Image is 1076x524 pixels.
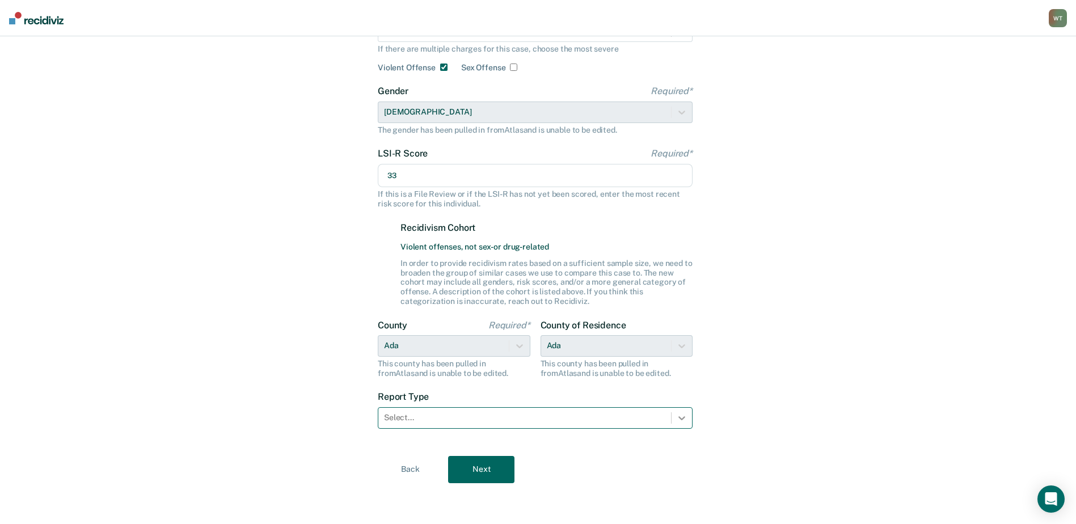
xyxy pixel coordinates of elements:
[400,259,693,306] div: In order to provide recidivism rates based on a sufficient sample size, we need to broaden the gr...
[461,63,505,73] label: Sex Offense
[378,44,693,54] div: If there are multiple charges for this case, choose the most severe
[377,456,444,483] button: Back
[378,359,530,378] div: This county has been pulled in from Atlas and is unable to be edited.
[400,222,693,233] label: Recidivism Cohort
[378,148,693,159] label: LSI-R Score
[541,359,693,378] div: This county has been pulled in from Atlas and is unable to be edited.
[488,320,530,331] span: Required*
[651,148,693,159] span: Required*
[378,391,693,402] label: Report Type
[448,456,514,483] button: Next
[1049,9,1067,27] button: WT
[1049,9,1067,27] div: W T
[651,86,693,96] span: Required*
[1037,485,1065,513] div: Open Intercom Messenger
[378,86,693,96] label: Gender
[541,320,693,331] label: County of Residence
[400,242,693,252] span: Violent offenses, not sex- or drug-related
[378,63,436,73] label: Violent Offense
[9,12,64,24] img: Recidiviz
[378,189,693,209] div: If this is a File Review or if the LSI-R has not yet been scored, enter the most recent risk scor...
[378,125,693,135] div: The gender has been pulled in from Atlas and is unable to be edited.
[378,320,530,331] label: County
